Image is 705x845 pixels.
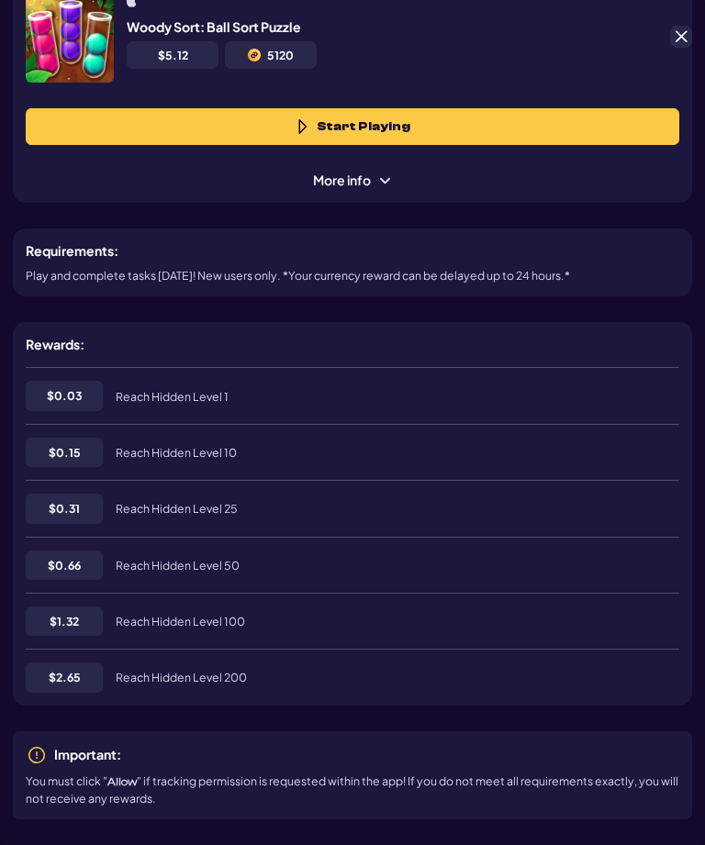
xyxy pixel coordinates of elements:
[116,670,247,684] span: Reach Hidden Level 200
[127,18,301,35] h5: Woody Sort: Ball Sort Puzzle
[26,267,570,284] p: Play and complete tasks [DATE]! New users only. *Your currency reward can be delayed up to 24 hou...
[26,108,679,145] button: Start Playing
[26,241,118,261] h5: Requirements:
[116,389,229,404] span: Reach Hidden Level 1
[116,558,240,573] span: Reach Hidden Level 50
[49,444,81,461] span: $ 0.15
[248,49,261,61] img: C2C icon
[49,669,81,685] span: $ 2.65
[107,775,137,788] b: Allow
[116,445,237,460] span: Reach Hidden Level 10
[47,387,82,404] span: $ 0.03
[158,48,188,62] span: $ 5.12
[50,613,79,629] span: $ 1.32
[26,744,48,766] img: exclamationCircleIcon
[49,500,80,517] span: $ 0.31
[116,501,238,516] span: Reach Hidden Level 25
[48,557,81,573] span: $ 0.66
[26,335,84,354] h5: Rewards:
[54,745,121,764] p: Important:
[300,171,405,190] span: More info
[267,48,294,62] span: 5120
[26,773,679,807] p: You must click " " if tracking permission is requested within the app! If you do not meet all req...
[116,614,245,628] span: Reach Hidden Level 100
